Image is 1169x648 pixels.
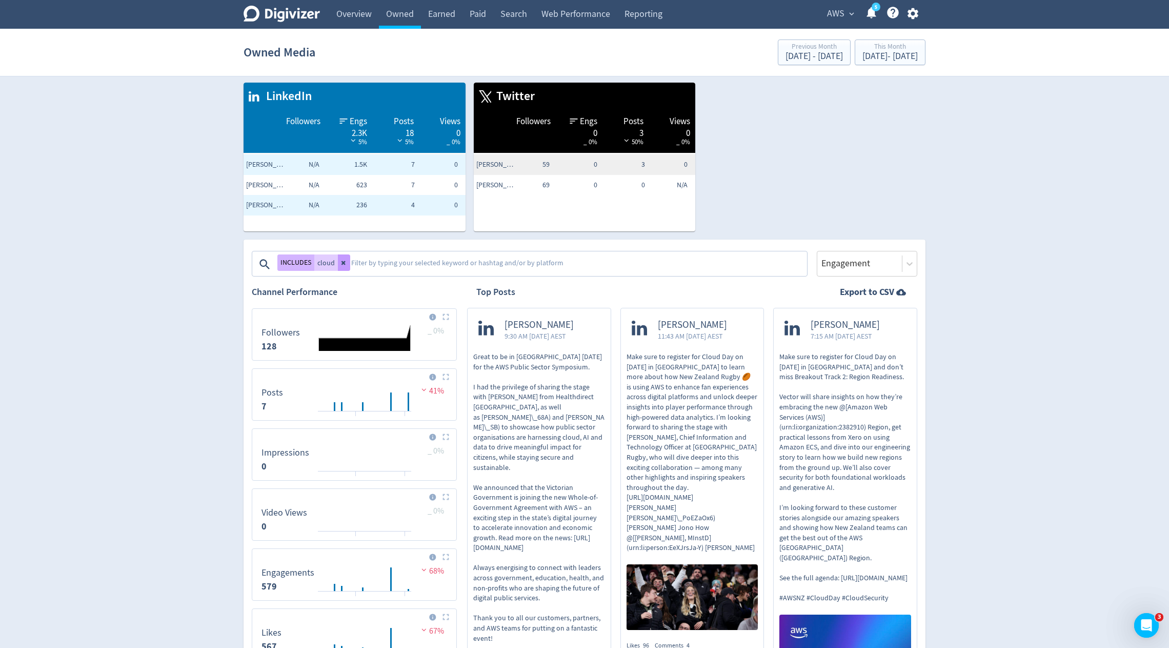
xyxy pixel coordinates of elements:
[317,259,335,266] span: cloud
[872,3,880,11] a: 5
[476,160,517,170] span: Jamie Simon
[440,115,460,128] span: Views
[261,520,267,533] strong: 0
[442,374,449,380] img: Placeholder
[399,535,412,542] text: 25/08
[322,175,370,195] td: 623
[779,352,911,603] p: Make sure to register for Cloud Day on [DATE] in [GEOGRAPHIC_DATA] and don’t miss Breakout Track ...
[428,506,444,516] span: _ 0%
[370,195,417,215] td: 4
[370,154,417,175] td: 7
[419,386,444,396] span: 41%
[1134,613,1159,638] iframe: Intercom live chat
[246,160,287,170] span: Louise Stigwood
[370,175,417,195] td: 7
[442,554,449,560] img: Placeholder
[246,180,287,190] span: Jamie Simon
[424,127,460,135] div: 0
[246,200,287,210] span: Manuel Bohnet
[419,626,429,634] img: negative-performance.svg
[261,387,283,399] dt: Posts
[778,40,851,65] button: Previous Month[DATE] - [DATE]
[676,138,690,146] span: _ 0%
[256,373,452,416] svg: Posts 7
[394,115,414,128] span: Posts
[252,286,457,299] h2: Channel Performance
[862,43,918,52] div: This Month
[419,386,429,394] img: negative-performance.svg
[862,52,918,61] div: [DATE] - [DATE]
[785,52,843,61] div: [DATE] - [DATE]
[811,331,880,341] span: 7:15 AM [DATE] AEST
[261,88,312,105] span: LinkedIn
[474,83,696,231] table: customized table
[399,475,412,482] text: 25/08
[256,553,452,596] svg: Engagements 579
[670,115,690,128] span: Views
[875,4,877,11] text: 5
[621,138,643,146] span: 50%
[274,154,322,175] td: N/A
[399,415,412,422] text: 25/08
[516,115,551,128] span: Followers
[399,595,412,602] text: 25/08
[261,507,307,519] dt: Video Views
[348,138,367,146] span: 5%
[621,308,764,633] a: [PERSON_NAME]11:43 AM [DATE] AESTMake sure to register for Cloud Day on [DATE] in [GEOGRAPHIC_DAT...
[654,127,690,135] div: 0
[428,446,444,456] span: _ 0%
[256,313,452,356] svg: Followers 128
[442,614,449,620] img: Placeholder
[395,138,414,146] span: 5%
[417,154,465,175] td: 0
[277,254,314,271] button: INCLUDES
[322,195,370,215] td: 236
[261,567,314,579] dt: Engagements
[648,175,695,195] td: N/A
[505,154,552,175] td: 59
[261,460,267,473] strong: 0
[261,327,300,339] dt: Followers
[261,447,309,459] dt: Impressions
[627,564,758,630] img: https://media.cf.digivizer.com/images/linkedin-139040988-urn:li:share:7358311762347143168-c38fc8e...
[648,154,695,175] td: 0
[419,566,444,576] span: 68%
[785,43,843,52] div: Previous Month
[476,286,515,299] h2: Top Posts
[322,154,370,175] td: 1.5K
[428,326,444,336] span: _ 0%
[623,115,643,128] span: Posts
[476,180,517,190] span: Louise Stigwood
[505,175,552,195] td: 69
[350,475,362,482] text: 11/08
[274,175,322,195] td: N/A
[621,136,632,144] img: negative-performance-white.svg
[261,627,281,639] dt: Likes
[442,434,449,440] img: Placeholder
[827,6,844,22] span: AWS
[261,340,277,352] strong: 128
[561,127,597,135] div: 0
[552,175,600,195] td: 0
[244,83,466,231] table: customized table
[840,286,894,299] strong: Export to CSV
[417,175,465,195] td: 0
[627,352,758,553] p: Make sure to register for Cloud Day on [DATE] in [GEOGRAPHIC_DATA] to learn more about how New Ze...
[350,535,362,542] text: 11/08
[658,331,727,341] span: 11:43 AM [DATE] AEST
[256,493,452,536] svg: Video Views 0
[823,6,857,22] button: AWS
[1155,613,1163,621] span: 3
[261,400,267,413] strong: 7
[395,136,405,144] img: negative-performance-white.svg
[419,626,444,636] span: 67%
[274,195,322,215] td: N/A
[608,127,644,135] div: 3
[419,566,429,574] img: negative-performance.svg
[552,154,600,175] td: 0
[286,115,320,128] span: Followers
[331,127,367,135] div: 2.3K
[491,88,535,105] span: Twitter
[847,9,856,18] span: expand_more
[855,40,925,65] button: This Month[DATE]- [DATE]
